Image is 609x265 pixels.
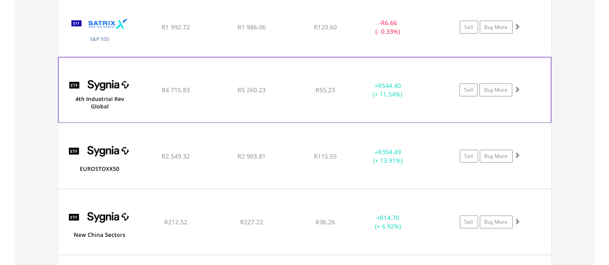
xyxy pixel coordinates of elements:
a: Buy More [480,150,513,163]
div: - (- 0.33%) [355,19,421,36]
a: Sell [460,216,478,229]
img: TFSA.SYGEU.png [62,134,137,186]
span: R4 715.83 [162,86,190,94]
span: R6.66 [381,19,397,27]
a: Sell [459,84,478,97]
span: R354.49 [378,148,401,156]
span: R2 549.32 [162,152,190,160]
img: TFSA.SYGCN.png [62,200,137,252]
span: R55.23 [316,86,335,94]
span: R120.60 [314,23,337,31]
span: R1 992.72 [162,23,190,31]
span: R2 903.81 [238,152,266,160]
div: + (+ 6.92%) [355,213,421,231]
span: R544.40 [378,81,401,90]
span: R1 986.06 [238,23,266,31]
a: Sell [460,21,478,34]
span: R14.70 [380,213,399,222]
span: R5 260.23 [238,86,266,94]
img: TFSA.SYG4IR.png [63,68,137,120]
a: Buy More [480,21,513,34]
img: TFSA.STX500.png [62,9,137,55]
a: Sell [460,150,478,163]
span: R115.55 [314,152,337,160]
div: + (+ 13.91%) [355,148,421,165]
span: R36.26 [316,218,335,226]
span: R227.22 [240,218,263,226]
a: Buy More [480,216,513,229]
span: R212.52 [164,218,187,226]
div: + (+ 11.54%) [355,81,420,99]
a: Buy More [479,84,512,97]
